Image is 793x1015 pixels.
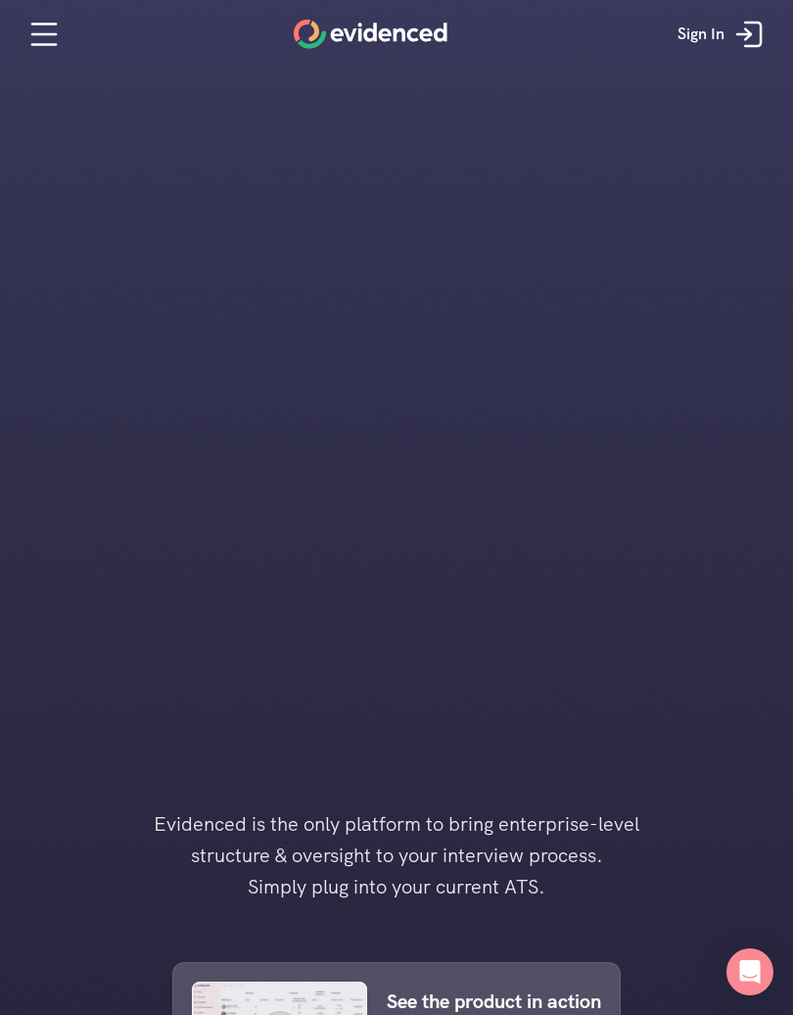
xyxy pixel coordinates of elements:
[285,209,508,266] h1: Run interviews you can rely on.
[122,808,671,902] h4: Evidenced is the only platform to bring enterprise-level structure & oversight to your interview ...
[677,22,724,47] p: Sign In
[726,948,773,995] div: Open Intercom Messenger
[294,20,447,49] a: Home
[663,5,783,64] a: Sign In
